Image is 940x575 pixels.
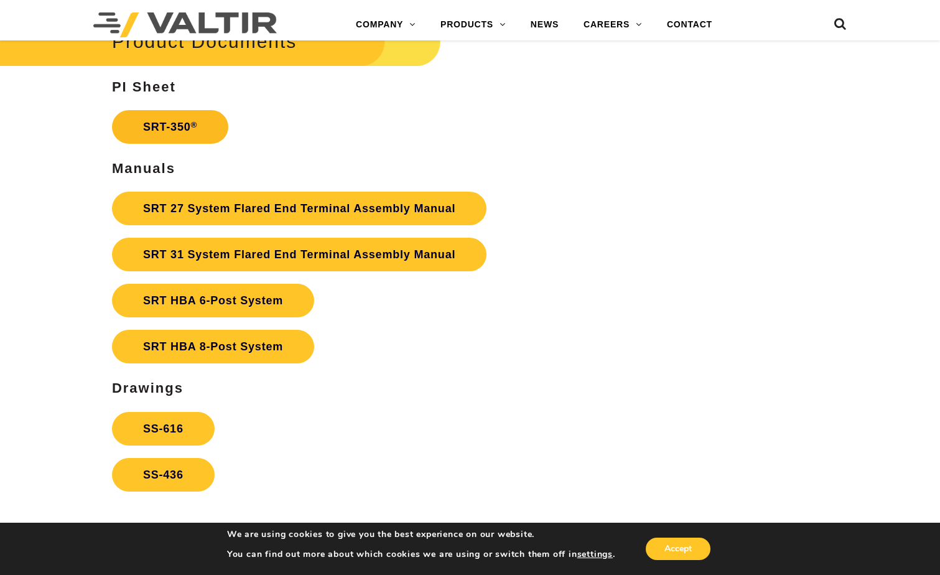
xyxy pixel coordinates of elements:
button: settings [577,549,613,560]
a: SRT 31 System Flared End Terminal Assembly Manual [112,238,486,271]
button: Accept [646,538,710,560]
a: SRT HBA 6-Post System [112,284,314,317]
strong: SRT HBA 6-Post System [143,294,283,307]
a: SRT-350® [112,110,228,144]
a: SS-436 [112,458,215,492]
a: SS-616 [112,412,215,446]
p: You can find out more about which cookies we are using or switch them off in . [227,549,615,560]
p: We are using cookies to give you the best experience on our website. [227,529,615,540]
a: SRT HBA 8-Post System [112,330,314,363]
strong: Manuals [112,161,175,176]
strong: Drawings [112,380,184,396]
img: Valtir [93,12,277,37]
a: COMPANY [343,12,428,37]
a: CAREERS [571,12,654,37]
sup: ® [191,120,198,129]
a: CONTACT [654,12,725,37]
a: PRODUCTS [428,12,518,37]
a: SRT 27 System Flared End Terminal Assembly Manual [112,192,486,225]
a: NEWS [518,12,571,37]
strong: PI Sheet [112,79,176,95]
